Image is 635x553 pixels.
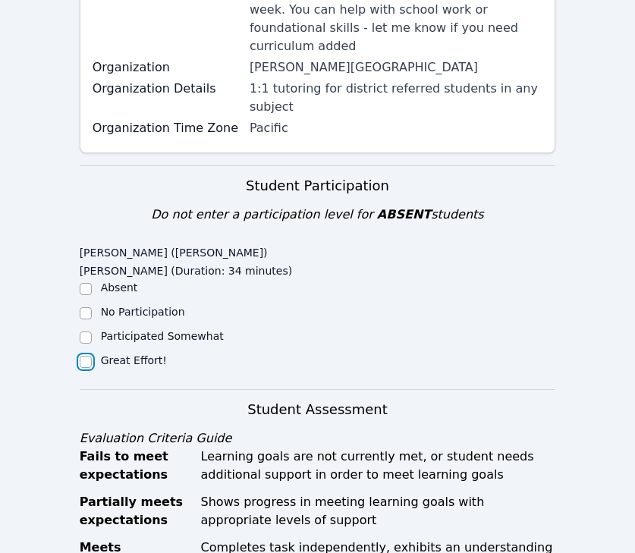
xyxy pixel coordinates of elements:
[101,281,138,294] label: Absent
[101,354,167,366] label: Great Effort!
[101,306,185,318] label: No Participation
[80,493,192,529] div: Partially meets expectations
[93,119,240,137] label: Organization Time Zone
[250,80,543,116] div: 1:1 tutoring for district referred students in any subject
[80,206,556,224] div: Do not enter a participation level for students
[101,330,224,342] label: Participated Somewhat
[80,239,318,280] legend: [PERSON_NAME] ([PERSON_NAME]) [PERSON_NAME] (Duration: 34 minutes)
[80,175,556,196] h3: Student Participation
[250,119,543,137] div: Pacific
[201,448,556,484] div: Learning goals are not currently met, or student needs additional support in order to meet learni...
[80,448,192,484] div: Fails to meet expectations
[201,493,556,529] div: Shows progress in meeting learning goals with appropriate levels of support
[80,399,556,420] h3: Student Assessment
[80,429,556,448] div: Evaluation Criteria Guide
[377,207,431,222] span: ABSENT
[93,80,240,98] label: Organization Details
[250,58,543,77] div: [PERSON_NAME][GEOGRAPHIC_DATA]
[93,58,240,77] label: Organization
